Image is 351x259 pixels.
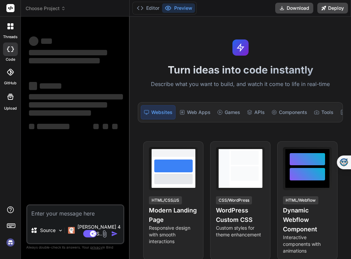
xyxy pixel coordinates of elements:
div: HTML/CSS/JS [149,196,182,204]
span: ‌ [29,110,91,116]
div: APIs [244,105,267,119]
p: Always double-check its answers. Your in Bind [26,244,124,251]
p: Custom styles for theme enhancement [216,225,265,238]
button: Preview [162,3,195,13]
label: Upload [4,106,17,111]
button: Editor [134,3,162,13]
img: Pick Models [58,228,63,233]
h1: Turn ideas into code instantly [134,64,347,76]
span: ‌ [37,124,69,129]
button: Deploy [317,3,348,13]
span: ‌ [41,38,52,44]
h4: WordPress Custom CSS [216,206,265,225]
h4: Modern Landing Page [149,206,198,225]
h4: Dynamic Webflow Component [283,206,332,234]
span: ‌ [103,124,108,129]
p: Source [40,227,56,234]
span: ‌ [93,124,99,129]
div: Web Apps [177,105,213,119]
span: ‌ [29,94,123,99]
button: Download [275,3,313,13]
label: GitHub [4,80,17,86]
div: Websites [141,105,175,119]
img: attachment [101,230,108,238]
span: ‌ [29,82,37,90]
div: Games [215,105,243,119]
span: ‌ [29,58,100,63]
p: Interactive components with animations [283,234,332,254]
span: ‌ [29,124,34,129]
span: ‌ [40,83,61,89]
div: CSS/WordPress [216,196,252,204]
p: Describe what you want to build, and watch it come to life in real-time [134,80,347,89]
span: ‌ [112,124,118,129]
span: ‌ [29,102,107,108]
div: Tools [311,105,336,119]
p: [PERSON_NAME] 4 S.. [77,224,121,237]
span: privacy [90,245,102,249]
img: Claude 4 Sonnet [68,227,75,234]
span: ‌ [29,36,38,46]
span: Choose Project [26,5,66,12]
p: Responsive design with smooth interactions [149,225,198,245]
img: icon [111,230,118,237]
div: HTML/Webflow [283,196,318,204]
label: code [6,57,15,62]
span: ‌ [29,50,107,55]
label: threads [3,34,18,40]
div: Components [269,105,310,119]
img: signin [5,237,16,248]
